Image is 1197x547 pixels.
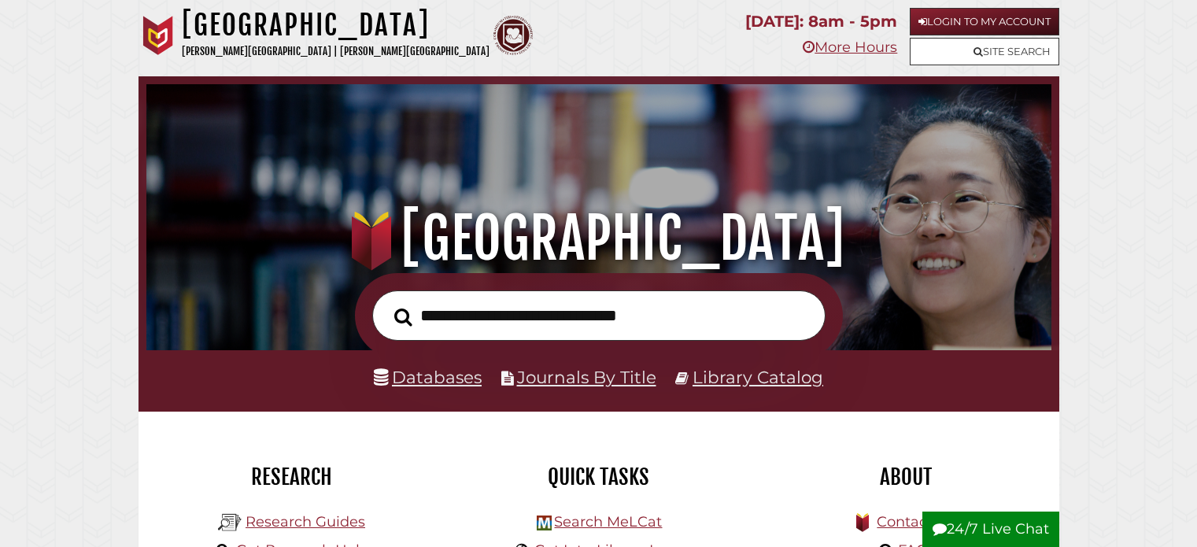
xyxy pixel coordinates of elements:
[139,16,178,55] img: Calvin University
[537,516,552,530] img: Hekman Library Logo
[457,464,741,490] h2: Quick Tasks
[693,367,823,387] a: Library Catalog
[164,204,1033,273] h1: [GEOGRAPHIC_DATA]
[182,43,490,61] p: [PERSON_NAME][GEOGRAPHIC_DATA] | [PERSON_NAME][GEOGRAPHIC_DATA]
[246,513,365,530] a: Research Guides
[493,16,533,55] img: Calvin Theological Seminary
[803,39,897,56] a: More Hours
[218,511,242,534] img: Hekman Library Logo
[877,513,955,530] a: Contact Us
[745,8,897,35] p: [DATE]: 8am - 5pm
[374,367,482,387] a: Databases
[517,367,656,387] a: Journals By Title
[394,307,412,326] i: Search
[554,513,662,530] a: Search MeLCat
[764,464,1047,490] h2: About
[910,8,1059,35] a: Login to My Account
[150,464,434,490] h2: Research
[182,8,490,43] h1: [GEOGRAPHIC_DATA]
[386,303,420,331] button: Search
[910,38,1059,65] a: Site Search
